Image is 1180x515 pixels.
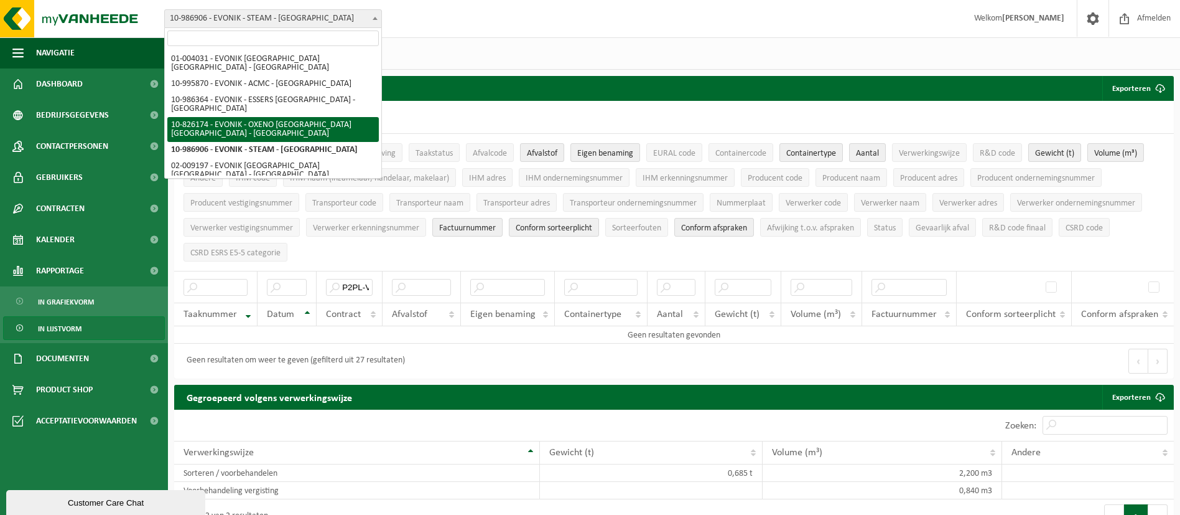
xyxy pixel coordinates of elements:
[989,224,1046,233] span: R&D code finaal
[980,149,1015,158] span: R&D code
[717,199,766,208] span: Nummerplaat
[909,218,976,237] button: Gevaarlijk afval : Activate to sort
[849,143,886,162] button: AantalAantal: Activate to sort
[184,193,299,212] button: Producent vestigingsnummerProducent vestigingsnummer: Activate to sort
[605,218,668,237] button: SorteerfoutenSorteerfouten: Activate to sort
[715,149,766,158] span: Containercode
[526,174,623,183] span: IHM ondernemingsnummer
[470,309,536,319] span: Eigen benaming
[1102,385,1173,410] a: Exporteren
[190,199,292,208] span: Producent vestigingsnummer
[1148,349,1168,374] button: Next
[1011,448,1041,458] span: Andere
[1094,149,1137,158] span: Volume (m³)
[854,193,926,212] button: Verwerker naamVerwerker naam: Activate to sort
[38,290,94,314] span: In grafiekvorm
[549,448,594,458] span: Gewicht (t)
[772,448,822,458] span: Volume (m³)
[977,174,1095,183] span: Producent ondernemingsnummer
[36,224,75,255] span: Kalender
[973,143,1022,162] button: R&D codeR&amp;D code: Activate to sort
[786,149,836,158] span: Containertype
[36,131,108,162] span: Contactpersonen
[36,100,109,131] span: Bedrijfsgegevens
[1028,143,1081,162] button: Gewicht (t)Gewicht (t): Activate to sort
[779,143,843,162] button: ContainertypeContainertype: Activate to sort
[167,117,379,142] li: 10-826174 - EVONIK - OXENO [GEOGRAPHIC_DATA] [GEOGRAPHIC_DATA] - [GEOGRAPHIC_DATA]
[1059,218,1110,237] button: CSRD codeCSRD code: Activate to sort
[646,143,702,162] button: EURAL codeEURAL code: Activate to sort
[267,309,294,319] span: Datum
[710,193,773,212] button: NummerplaatNummerplaat: Activate to sort
[1081,309,1158,319] span: Conform afspraken
[36,193,85,224] span: Contracten
[564,309,621,319] span: Containertype
[1017,199,1135,208] span: Verwerker ondernemingsnummer
[3,290,165,313] a: In grafiekvorm
[570,143,640,162] button: Eigen benamingEigen benaming: Activate to sort
[165,10,381,27] span: 10-986906 - EVONIK - STEAM - ANTWERPEN
[36,162,83,193] span: Gebruikers
[174,326,1174,344] td: Geen resultaten gevonden
[36,37,75,69] span: Navigatie
[822,174,880,183] span: Producent naam
[815,168,887,187] button: Producent naamProducent naam: Activate to sort
[892,143,967,162] button: VerwerkingswijzeVerwerkingswijze: Activate to sort
[174,385,365,409] h2: Gegroepeerd volgens verwerkingswijze
[874,224,896,233] span: Status
[900,174,957,183] span: Producent adres
[409,143,460,162] button: TaakstatusTaakstatus: Activate to sort
[939,199,997,208] span: Verwerker adres
[786,199,841,208] span: Verwerker code
[36,69,83,100] span: Dashboard
[1010,193,1142,212] button: Verwerker ondernemingsnummerVerwerker ondernemingsnummer: Activate to sort
[389,193,470,212] button: Transporteur naamTransporteur naam: Activate to sort
[174,482,540,499] td: Voorbehandeling vergisting
[767,224,854,233] span: Afwijking t.o.v. afspraken
[916,224,969,233] span: Gevaarlijk afval
[899,149,960,158] span: Verwerkingswijze
[36,343,89,374] span: Documenten
[636,168,735,187] button: IHM erkenningsnummerIHM erkenningsnummer: Activate to sort
[982,218,1052,237] button: R&D code finaalR&amp;D code finaal: Activate to sort
[313,224,419,233] span: Verwerker erkenningsnummer
[483,199,550,208] span: Transporteur adres
[1005,421,1036,431] label: Zoeken:
[715,309,760,319] span: Gewicht (t)
[1087,143,1144,162] button: Volume (m³)Volume (m³): Activate to sort
[462,168,513,187] button: IHM adresIHM adres: Activate to sort
[779,193,848,212] button: Verwerker codeVerwerker code: Activate to sort
[791,309,841,319] span: Volume (m³)
[516,224,592,233] span: Conform sorteerplicht
[1102,76,1173,101] button: Exporteren
[432,218,503,237] button: FactuurnummerFactuurnummer: Activate to sort
[439,224,496,233] span: Factuurnummer
[190,224,293,233] span: Verwerker vestigingsnummer
[867,218,903,237] button: StatusStatus: Activate to sort
[305,193,383,212] button: Transporteur codeTransporteur code: Activate to sort
[184,218,300,237] button: Verwerker vestigingsnummerVerwerker vestigingsnummer: Activate to sort
[6,488,208,515] iframe: chat widget
[167,51,379,76] li: 01-004031 - EVONIK [GEOGRAPHIC_DATA] [GEOGRAPHIC_DATA] - [GEOGRAPHIC_DATA]
[763,482,1003,499] td: 0,840 m3
[612,224,661,233] span: Sorteerfouten
[184,243,287,262] button: CSRD ESRS E5-5 categorieCSRD ESRS E5-5 categorie: Activate to sort
[167,76,379,92] li: 10-995870 - EVONIK - ACMC - [GEOGRAPHIC_DATA]
[167,158,379,183] li: 02-009197 - EVONIK [GEOGRAPHIC_DATA] [GEOGRAPHIC_DATA] - [GEOGRAPHIC_DATA]
[708,143,773,162] button: ContainercodeContainercode: Activate to sort
[861,199,919,208] span: Verwerker naam
[312,199,376,208] span: Transporteur code
[184,309,237,319] span: Taaknummer
[856,149,879,158] span: Aantal
[36,405,137,437] span: Acceptatievoorwaarden
[174,465,540,482] td: Sorteren / voorbehandelen
[38,317,81,341] span: In lijstvorm
[476,193,557,212] button: Transporteur adresTransporteur adres: Activate to sort
[653,149,695,158] span: EURAL code
[1128,349,1148,374] button: Previous
[748,174,802,183] span: Producent code
[3,316,165,340] a: In lijstvorm
[180,350,405,372] div: Geen resultaten om weer te geven (gefilterd uit 27 resultaten)
[36,374,93,405] span: Product Shop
